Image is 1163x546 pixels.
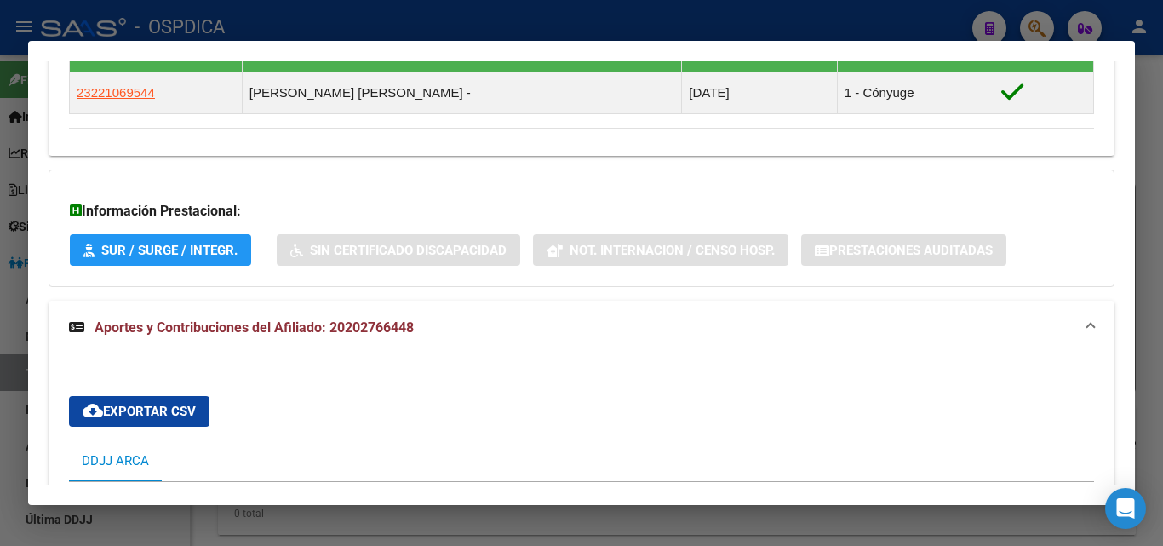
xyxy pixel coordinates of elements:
[83,400,103,421] mat-icon: cloud_download
[70,234,251,266] button: SUR / SURGE / INTEGR.
[801,234,1006,266] button: Prestaciones Auditadas
[101,243,238,258] span: SUR / SURGE / INTEGR.
[682,72,837,114] td: [DATE]
[82,451,149,470] div: DDJJ ARCA
[533,234,788,266] button: Not. Internacion / Censo Hosp.
[83,404,196,419] span: Exportar CSV
[77,85,155,100] span: 23221069544
[70,201,1093,221] h3: Información Prestacional:
[837,72,994,114] td: 1 - Cónyuge
[277,234,520,266] button: Sin Certificado Discapacidad
[1105,488,1146,529] div: Open Intercom Messenger
[95,319,414,336] span: Aportes y Contribuciones del Afiliado: 20202766448
[829,243,993,258] span: Prestaciones Auditadas
[242,72,682,114] td: [PERSON_NAME] [PERSON_NAME] -
[570,243,775,258] span: Not. Internacion / Censo Hosp.
[49,301,1114,355] mat-expansion-panel-header: Aportes y Contribuciones del Afiliado: 20202766448
[310,243,507,258] span: Sin Certificado Discapacidad
[69,396,209,427] button: Exportar CSV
